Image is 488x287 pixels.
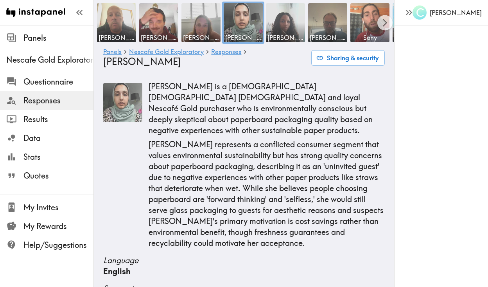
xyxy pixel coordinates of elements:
button: Sharing & security [311,50,385,66]
span: Questionnaire [23,76,93,87]
img: Thumbnail [103,83,142,122]
a: [PERSON_NAME] [307,2,349,44]
span: Language [103,255,138,265]
a: Sony [349,2,391,44]
span: Nescafe Gold Exploratory [6,54,93,65]
a: [PERSON_NAME] [222,2,264,44]
span: Stats [23,152,93,162]
a: Nescafe Gold Exploratory [129,49,204,56]
span: Sony [352,33,388,42]
span: Help/Suggestions [23,240,93,251]
span: Results [23,114,93,125]
h6: [PERSON_NAME] [430,8,482,17]
a: Responses [211,49,241,56]
span: Panels [23,32,93,43]
a: [PERSON_NAME] [264,2,307,44]
span: C [416,6,424,20]
span: Responses [23,95,93,106]
span: My Invites [23,202,93,213]
a: [PERSON_NAME] [95,2,138,44]
p: [PERSON_NAME] represents a conflicted consumer segment that values environmental sustainability b... [149,139,385,249]
span: [PERSON_NAME] [310,33,346,42]
span: Quotes [23,170,93,181]
span: [PERSON_NAME] [141,33,177,42]
span: [PERSON_NAME] [99,33,135,42]
a: Panels [103,49,122,56]
button: Scroll right [377,15,393,31]
span: [PERSON_NAME] [183,33,219,42]
a: [PERSON_NAME] [180,2,222,44]
span: My Rewards [23,221,93,232]
span: Data [23,133,93,144]
a: [PERSON_NAME] [138,2,180,44]
span: [PERSON_NAME] [103,56,181,67]
span: [PERSON_NAME] [267,33,303,42]
span: English [103,266,131,276]
p: [PERSON_NAME] is a [DEMOGRAPHIC_DATA] [DEMOGRAPHIC_DATA] [DEMOGRAPHIC_DATA] and loyal Nescafé Gol... [149,81,385,136]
